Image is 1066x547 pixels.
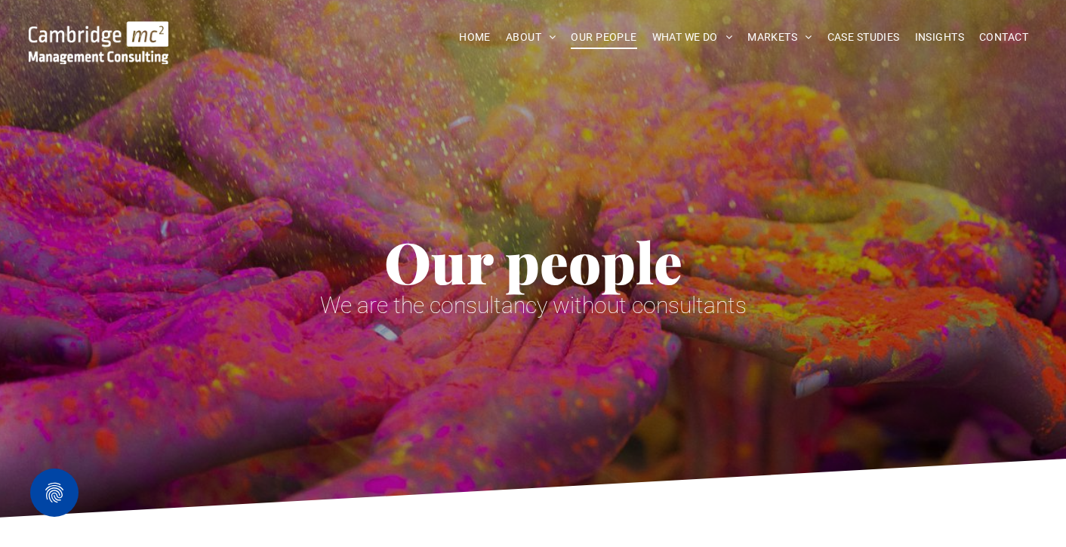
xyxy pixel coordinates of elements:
[384,223,682,299] span: Our people
[498,26,564,49] a: ABOUT
[740,26,819,49] a: MARKETS
[29,23,168,39] a: Your Business Transformed | Cambridge Management Consulting
[29,21,168,64] img: Go to Homepage
[563,26,644,49] a: OUR PEOPLE
[320,292,747,318] span: We are the consultancy without consultants
[907,26,972,49] a: INSIGHTS
[645,26,741,49] a: WHAT WE DO
[451,26,498,49] a: HOME
[820,26,907,49] a: CASE STUDIES
[972,26,1036,49] a: CONTACT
